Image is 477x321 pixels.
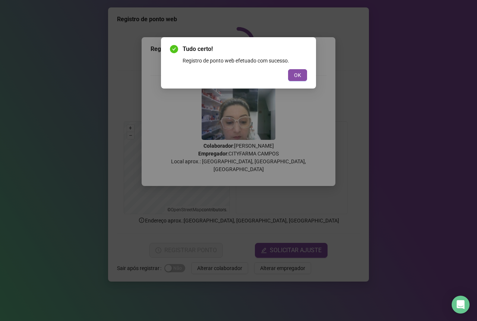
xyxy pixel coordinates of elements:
[452,296,470,314] div: Open Intercom Messenger
[183,57,307,65] div: Registro de ponto web efetuado com sucesso.
[288,69,307,81] button: OK
[294,71,301,79] span: OK
[170,45,178,53] span: check-circle
[183,45,307,54] span: Tudo certo!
